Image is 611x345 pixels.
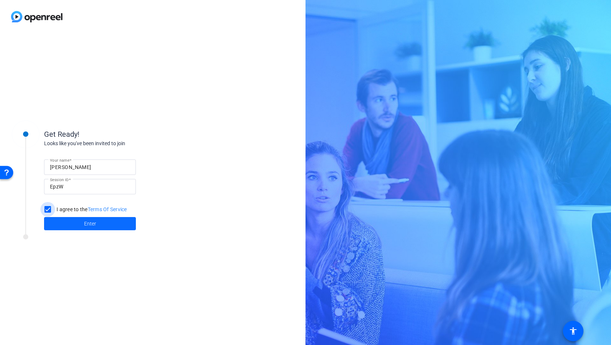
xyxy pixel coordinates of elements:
button: Enter [44,217,136,230]
mat-label: Session ID [50,177,69,182]
div: Looks like you've been invited to join [44,140,191,147]
mat-label: Your name [50,158,69,162]
a: Terms Of Service [88,206,127,212]
label: I agree to the [55,206,127,213]
span: Enter [84,220,96,228]
div: Get Ready! [44,129,191,140]
mat-icon: accessibility [569,327,578,335]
